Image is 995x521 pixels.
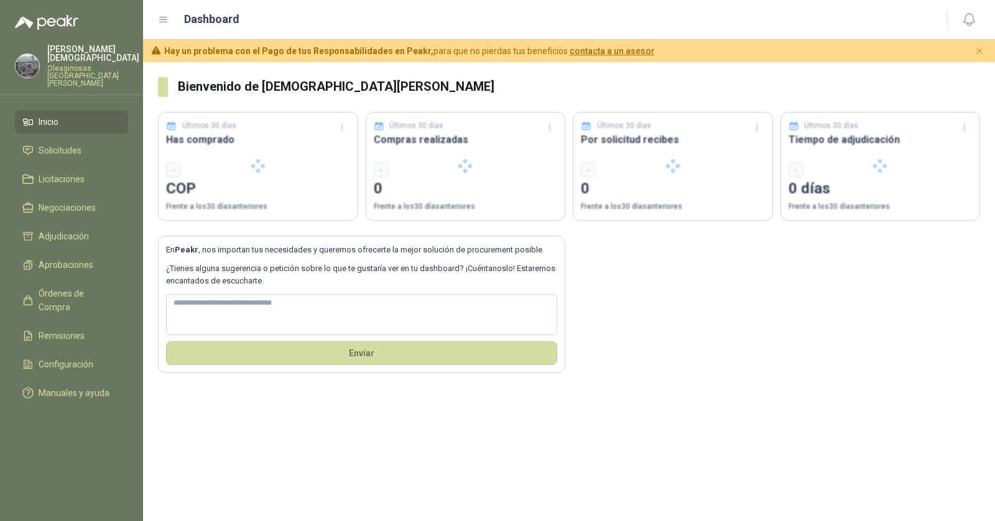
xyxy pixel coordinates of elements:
[166,244,557,256] p: En , nos importan tus necesidades y queremos ofrecerte la mejor solución de procurement posible.
[175,245,198,254] b: Peakr
[972,44,988,59] button: Cerrar
[15,282,128,319] a: Órdenes de Compra
[15,167,128,191] a: Licitaciones
[166,262,557,288] p: ¿Tienes alguna sugerencia o petición sobre lo que te gustaría ver en tu dashboard? ¡Cuéntanoslo! ...
[39,144,81,157] span: Solicitudes
[47,65,139,87] p: Oleaginosas [GEOGRAPHIC_DATA][PERSON_NAME]
[15,353,128,376] a: Configuración
[39,386,109,400] span: Manuales y ayuda
[39,115,58,129] span: Inicio
[15,196,128,219] a: Negociaciones
[15,224,128,248] a: Adjudicación
[39,329,85,343] span: Remisiones
[15,253,128,277] a: Aprobaciones
[164,44,655,58] span: para que no pierdas tus beneficios
[39,258,93,272] span: Aprobaciones
[39,229,89,243] span: Adjudicación
[15,381,128,405] a: Manuales y ayuda
[39,172,85,186] span: Licitaciones
[15,15,78,30] img: Logo peakr
[39,357,93,371] span: Configuración
[39,287,116,314] span: Órdenes de Compra
[39,201,96,214] span: Negociaciones
[15,324,128,348] a: Remisiones
[184,11,239,28] h1: Dashboard
[166,341,557,365] button: Envíar
[15,139,128,162] a: Solicitudes
[15,110,128,134] a: Inicio
[570,46,655,56] a: contacta a un asesor
[47,45,139,62] p: [PERSON_NAME] [DEMOGRAPHIC_DATA]
[164,46,433,56] b: Hay un problema con el Pago de tus Responsabilidades en Peakr,
[178,77,980,96] h3: Bienvenido de [DEMOGRAPHIC_DATA][PERSON_NAME]
[16,54,39,78] img: Company Logo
